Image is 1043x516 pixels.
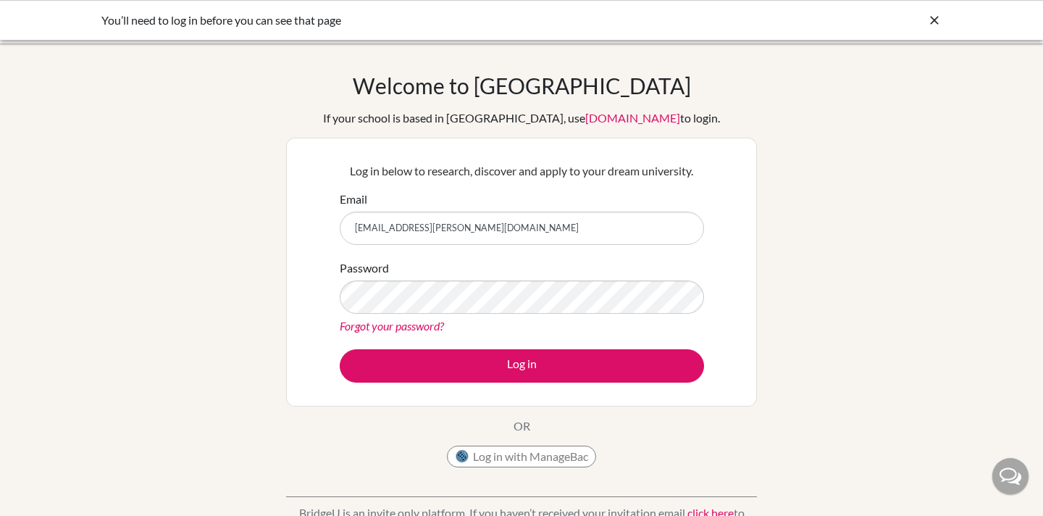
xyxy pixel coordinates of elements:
[514,417,530,435] p: OR
[340,191,367,208] label: Email
[447,446,596,467] button: Log in with ManageBac
[340,319,444,333] a: Forgot your password?
[585,111,680,125] a: [DOMAIN_NAME]
[340,349,704,383] button: Log in
[353,72,691,99] h1: Welcome to [GEOGRAPHIC_DATA]
[323,109,720,127] div: If your school is based in [GEOGRAPHIC_DATA], use to login.
[33,10,63,23] span: Help
[340,259,389,277] label: Password
[101,12,724,29] div: You’ll need to log in before you can see that page
[340,162,704,180] p: Log in below to research, discover and apply to your dream university.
